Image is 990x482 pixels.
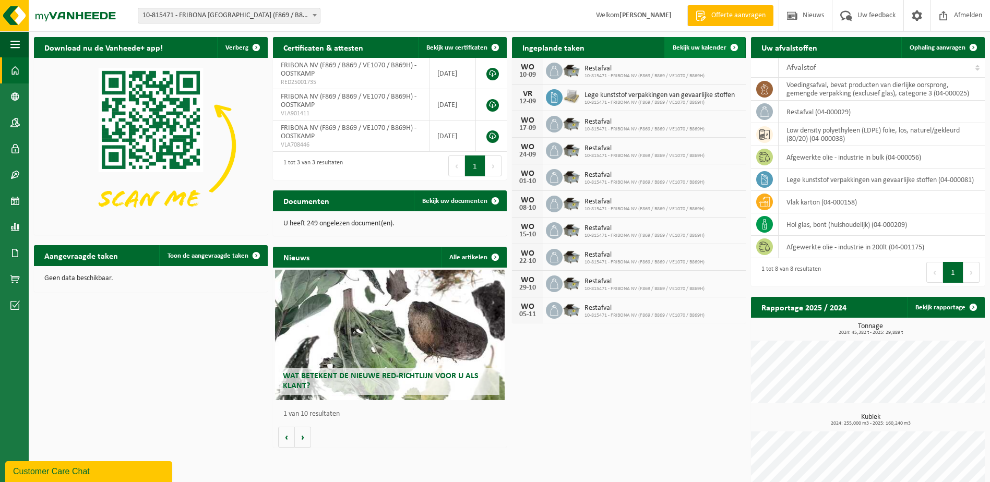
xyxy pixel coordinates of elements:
iframe: chat widget [5,459,174,482]
h3: Tonnage [756,323,985,335]
span: Lege kunststof verpakkingen van gevaarlijke stoffen [585,91,735,100]
a: Toon de aangevraagde taken [159,245,267,266]
span: Offerte aanvragen [709,10,768,21]
td: voedingsafval, bevat producten van dierlijke oorsprong, gemengde verpakking (exclusief glas), cat... [779,78,985,101]
img: WB-5000-GAL-GY-01 [563,141,580,159]
h3: Kubiek [756,414,985,426]
span: 10-815471 - FRIBONA NV (F869 / B869 / VE1070 / B869H) [585,126,705,132]
p: Geen data beschikbaar. [44,275,257,282]
div: WO [517,63,538,71]
p: 1 van 10 resultaten [283,411,502,418]
img: WB-5000-GAL-GY-01 [563,194,580,212]
td: lege kunststof verpakkingen van gevaarlijke stoffen (04-000081) [779,168,985,191]
span: Restafval [585,65,705,73]
img: WB-5000-GAL-GY-01 [563,221,580,238]
span: Restafval [585,198,705,206]
span: 10-815471 - FRIBONA NV (F869 / B869 / VE1070 / B869H) [585,179,705,186]
div: 24-09 [517,151,538,159]
span: Restafval [585,144,705,153]
span: Bekijk uw kalender [673,44,726,51]
span: Wat betekent de nieuwe RED-richtlijn voor u als klant? [283,372,479,390]
span: VLA901411 [281,110,421,118]
div: 12-09 [517,98,538,105]
span: Bekijk uw certificaten [426,44,487,51]
span: 10-815471 - FRIBONA NV (F869 / B869 / VE1070 / B869H) [585,206,705,212]
h2: Rapportage 2025 / 2024 [751,297,857,317]
span: 10-815471 - FRIBONA NV (F869 / B869 / VE1070 / B869H) [585,100,735,106]
img: WB-5000-GAL-GY-01 [563,114,580,132]
img: Download de VHEPlus App [34,58,268,233]
img: WB-5000-GAL-GY-01 [563,61,580,79]
img: LP-PA-00000-WDN-11 [563,88,580,105]
div: 22-10 [517,258,538,265]
span: Toon de aangevraagde taken [168,252,248,259]
button: 1 [465,155,485,176]
div: WO [517,143,538,151]
span: FRIBONA NV (F869 / B869 / VE1070 / B869H) - OOSTKAMP [281,93,416,109]
h2: Download nu de Vanheede+ app! [34,37,173,57]
a: Bekijk rapportage [907,297,984,318]
img: WB-5000-GAL-GY-01 [563,167,580,185]
td: hol glas, bont (huishoudelijk) (04-000209) [779,213,985,236]
span: VLA708446 [281,141,421,149]
button: 1 [943,262,963,283]
div: WO [517,303,538,311]
div: VR [517,90,538,98]
span: 10-815471 - FRIBONA NV (F869 / B869 / VE1070 / B869H) - OOSTKAMP [138,8,320,23]
span: Verberg [225,44,248,51]
h2: Documenten [273,190,340,211]
div: 01-10 [517,178,538,185]
span: RED25001735 [281,78,421,87]
div: 05-11 [517,311,538,318]
h2: Ingeplande taken [512,37,595,57]
span: 10-815471 - FRIBONA NV (F869 / B869 / VE1070 / B869H) [585,233,705,239]
span: Afvalstof [786,64,816,72]
button: Verberg [217,37,267,58]
span: Restafval [585,224,705,233]
td: afgewerkte olie - industrie in bulk (04-000056) [779,146,985,168]
a: Ophaling aanvragen [901,37,984,58]
div: WO [517,223,538,231]
div: WO [517,276,538,284]
span: 2024: 255,000 m3 - 2025: 160,240 m3 [756,421,985,426]
span: FRIBONA NV (F869 / B869 / VE1070 / B869H) - OOSTKAMP [281,124,416,140]
div: WO [517,170,538,178]
div: 15-10 [517,231,538,238]
a: Bekijk uw certificaten [418,37,506,58]
div: WO [517,116,538,125]
span: Restafval [585,304,705,312]
span: Ophaling aanvragen [910,44,965,51]
button: Volgende [295,427,311,448]
td: [DATE] [430,121,476,152]
span: Restafval [585,278,705,286]
span: 2024: 45,382 t - 2025: 29,889 t [756,330,985,335]
h2: Nieuws [273,247,320,267]
td: restafval (04-000029) [779,101,985,123]
span: Restafval [585,118,705,126]
img: WB-5000-GAL-GY-01 [563,247,580,265]
div: WO [517,249,538,258]
div: 08-10 [517,204,538,212]
p: U heeft 249 ongelezen document(en). [283,220,496,227]
a: Wat betekent de nieuwe RED-richtlijn voor u als klant? [275,270,504,400]
button: Previous [926,262,943,283]
span: Restafval [585,251,705,259]
div: 1 tot 8 van 8 resultaten [756,261,821,284]
a: Bekijk uw documenten [414,190,506,211]
div: 1 tot 3 van 3 resultaten [278,154,343,177]
strong: [PERSON_NAME] [619,11,672,19]
button: Next [485,155,502,176]
img: WB-5000-GAL-GY-01 [563,274,580,292]
button: Previous [448,155,465,176]
div: 29-10 [517,284,538,292]
span: FRIBONA NV (F869 / B869 / VE1070 / B869H) - OOSTKAMP [281,62,416,78]
td: [DATE] [430,58,476,89]
h2: Uw afvalstoffen [751,37,828,57]
span: Restafval [585,171,705,179]
span: 10-815471 - FRIBONA NV (F869 / B869 / VE1070 / B869H) [585,286,705,292]
span: 10-815471 - FRIBONA NV (F869 / B869 / VE1070 / B869H) [585,312,705,319]
a: Alle artikelen [441,247,506,268]
button: Vorige [278,427,295,448]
